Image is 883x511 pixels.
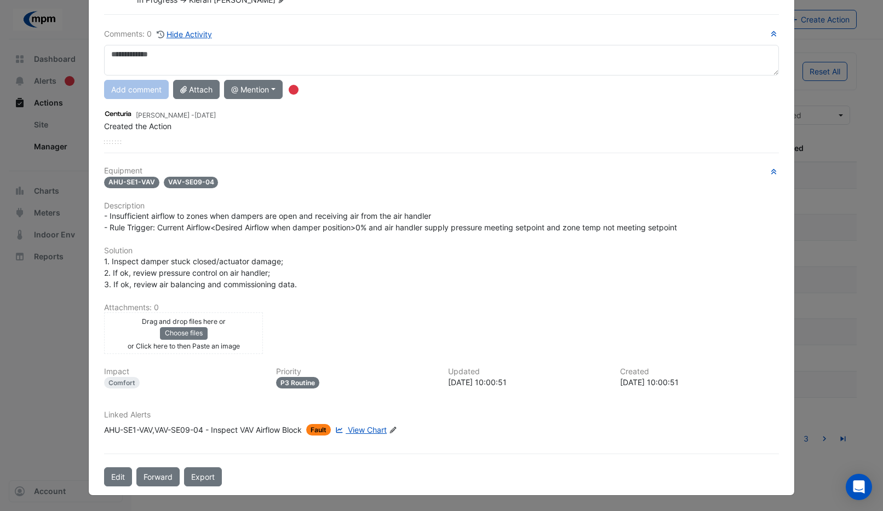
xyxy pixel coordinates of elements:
div: [DATE] 10:00:51 [448,376,607,388]
button: Attach [173,80,220,99]
img: Centuria [104,108,131,120]
small: or Click here to then Paste an image [128,342,240,350]
h6: Solution [104,246,779,255]
span: Fault [306,424,331,435]
span: AHU-SE1-VAV [104,177,159,188]
button: Choose files [160,327,208,339]
span: 2025-08-07 10:00:51 [194,111,216,119]
span: - Insufficient airflow to zones when dampers are open and receiving air from the air handler - Ru... [104,211,677,232]
a: View Chart [333,424,387,435]
button: @ Mention [224,80,283,99]
span: VAV-SE09-04 [164,177,219,188]
div: Comfort [104,377,140,388]
div: Tooltip anchor [289,85,299,95]
h6: Equipment [104,166,779,176]
div: [DATE] 10:00:51 [620,376,779,388]
button: Hide Activity [156,28,213,40]
div: Open Intercom Messenger [846,474,872,500]
h6: Attachments: 0 [104,303,779,312]
span: View Chart [348,425,387,434]
h6: Priority [276,367,435,376]
h6: Description [104,201,779,211]
small: [PERSON_NAME] - [136,111,216,120]
h6: Impact [104,367,263,376]
small: Drag and drop files here or [142,317,226,326]
div: Comments: 0 [104,28,213,40]
a: Export [184,467,222,486]
div: AHU-SE1-VAV,VAV-SE09-04 - Inspect VAV Airflow Block [104,424,302,435]
div: P3 Routine [276,377,319,388]
span: Created the Action [104,121,171,131]
button: Forward [136,467,180,486]
h6: Updated [448,367,607,376]
h6: Linked Alerts [104,410,779,420]
button: Edit [104,467,132,486]
span: 1. Inspect damper stuck closed/actuator damage; 2. If ok, review pressure control on air handler;... [104,257,297,289]
h6: Created [620,367,779,376]
fa-icon: Edit Linked Alerts [389,426,397,434]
